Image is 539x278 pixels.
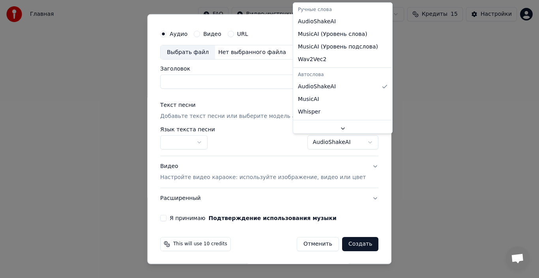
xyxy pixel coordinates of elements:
span: MusicAI ( Уровень подслова ) [298,43,378,51]
span: Whisper [298,108,320,116]
span: MusicAI [298,95,319,103]
div: Автослова [295,69,391,80]
span: AudioShakeAI [298,83,336,91]
span: Wav2Vec2 [298,56,326,63]
span: AudioShakeAI [298,18,336,26]
div: Ручные слова [295,4,391,15]
span: MusicAI ( Уровень слова ) [298,30,367,38]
